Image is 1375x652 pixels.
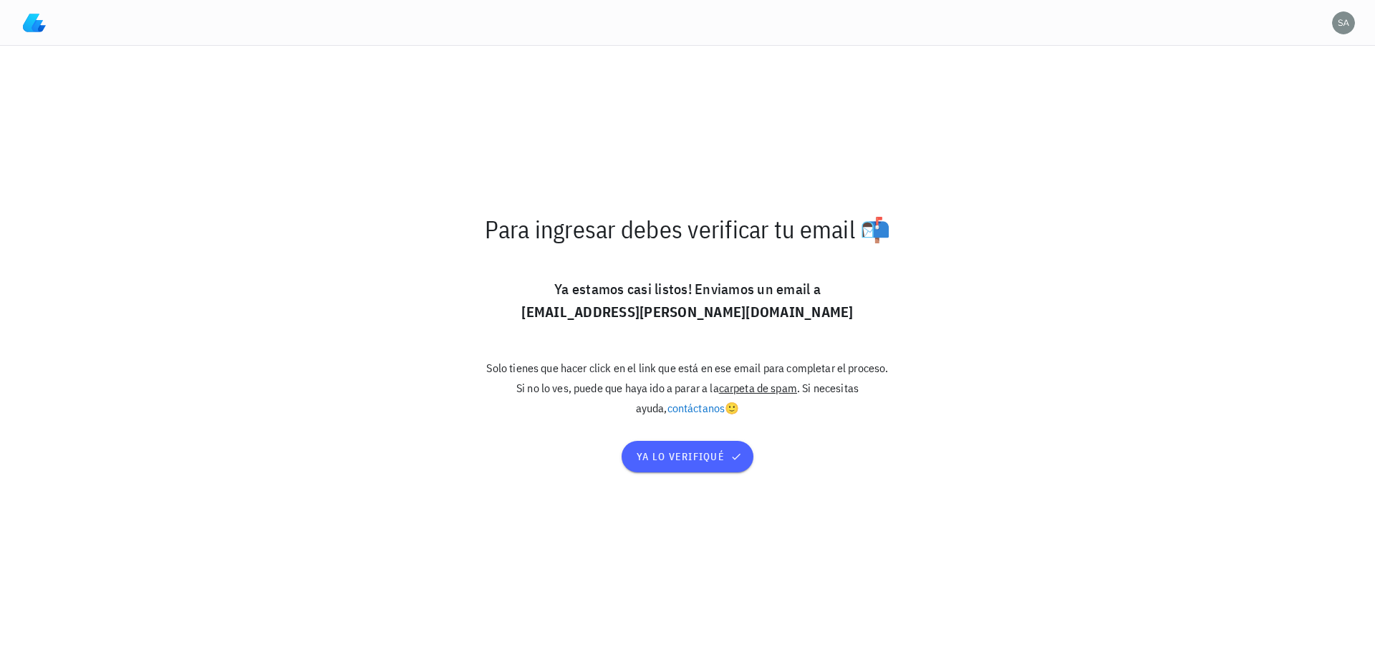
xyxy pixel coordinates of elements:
[521,302,853,321] b: [EMAIL_ADDRESS][PERSON_NAME][DOMAIN_NAME]
[481,358,894,418] p: Solo tienes que hacer click en el link que está en ese email para completar el proceso. Si no lo ...
[1332,11,1355,34] div: avatar
[719,381,797,395] span: carpeta de spam
[622,441,753,472] button: ya lo verifiqué
[636,450,739,463] span: ya lo verifiqué
[481,278,894,323] p: Ya estamos casi listos! Enviamos un email a
[667,401,725,415] a: contáctanos
[23,11,46,34] img: LedgiFi
[481,215,894,243] p: Para ingresar debes verificar tu email 📬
